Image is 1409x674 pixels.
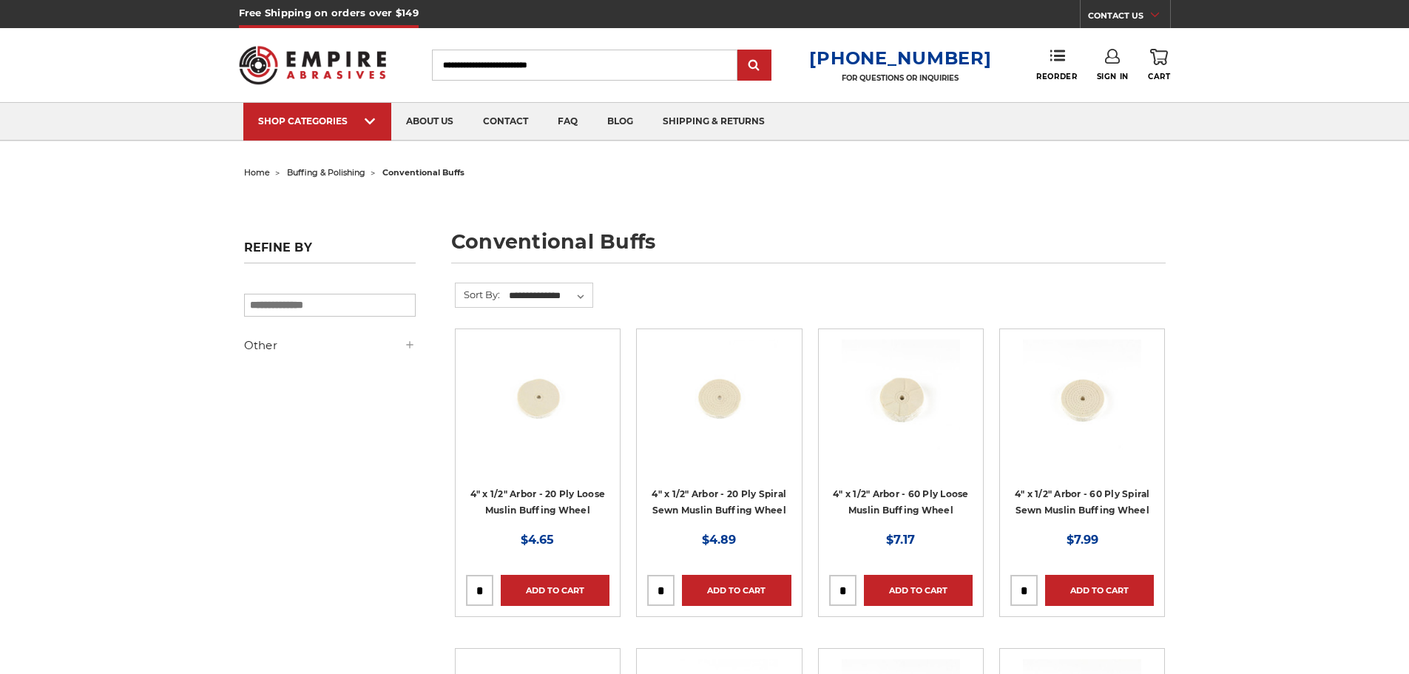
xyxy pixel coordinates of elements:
img: 4" x 1/2" Arbor - 60 Ply Loose Muslin Buffing Wheel [842,340,960,458]
label: Sort By: [456,283,500,306]
span: conventional buffs [382,167,464,178]
a: 4" x 1/2" Arbor - 60 Ply Spiral Sewn Muslin Buffing Wheel [1015,488,1150,516]
a: Reorder [1036,49,1077,81]
h5: Refine by [244,240,416,263]
img: small buffing wheel 4 inch 20 ply muslin cotton [479,340,597,458]
a: shipping & returns [648,103,780,141]
a: 4 inch spiral sewn 20 ply conventional buffing wheel [647,340,791,483]
div: SHOP CATEGORIES [258,115,376,127]
span: $7.17 [886,533,915,547]
span: $4.89 [702,533,736,547]
h1: conventional buffs [451,232,1166,263]
h5: Other [244,337,416,354]
a: blog [592,103,648,141]
a: 4" x 1/2" Arbor - 60 Ply Loose Muslin Buffing Wheel [833,488,969,516]
a: 4 inch muslin buffing wheel spiral sewn 60 ply [1010,340,1154,483]
a: small buffing wheel 4 inch 20 ply muslin cotton [466,340,609,483]
p: FOR QUESTIONS OR INQUIRIES [809,73,991,83]
a: Add to Cart [682,575,791,606]
span: Cart [1148,72,1170,81]
select: Sort By: [507,285,592,307]
a: contact [468,103,543,141]
a: CONTACT US [1088,7,1170,28]
a: about us [391,103,468,141]
a: Cart [1148,49,1170,81]
span: Sign In [1097,72,1129,81]
a: Add to Cart [1045,575,1154,606]
input: Submit [740,51,769,81]
img: Empire Abrasives [239,36,387,94]
span: $4.65 [521,533,554,547]
a: 4" x 1/2" Arbor - 20 Ply Loose Muslin Buffing Wheel [470,488,606,516]
a: 4" x 1/2" Arbor - 20 Ply Spiral Sewn Muslin Buffing Wheel [652,488,786,516]
img: 4 inch muslin buffing wheel spiral sewn 60 ply [1023,340,1141,458]
a: faq [543,103,592,141]
a: Add to Cart [501,575,609,606]
a: buffing & polishing [287,167,365,178]
span: $7.99 [1067,533,1098,547]
span: Reorder [1036,72,1077,81]
a: Add to Cart [864,575,973,606]
img: 4 inch spiral sewn 20 ply conventional buffing wheel [660,340,778,458]
a: [PHONE_NUMBER] [809,47,991,69]
a: 4" x 1/2" Arbor - 60 Ply Loose Muslin Buffing Wheel [829,340,973,483]
a: home [244,167,270,178]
